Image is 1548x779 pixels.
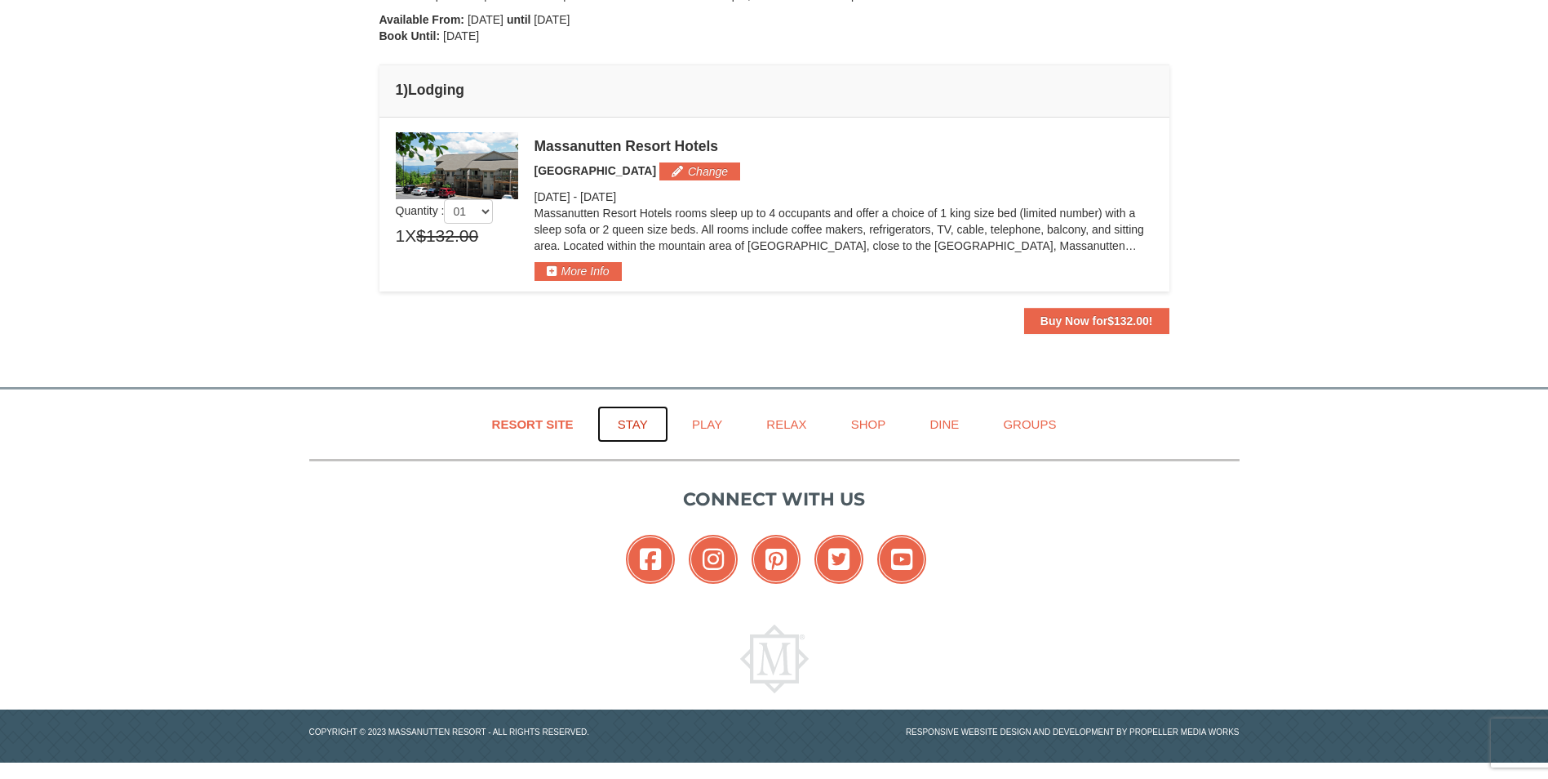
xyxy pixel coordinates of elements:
[580,190,616,203] span: [DATE]
[534,190,570,203] span: [DATE]
[534,205,1153,254] p: Massanutten Resort Hotels rooms sleep up to 4 occupants and offer a choice of 1 king size bed (li...
[309,486,1240,513] p: Connect with us
[746,406,827,443] a: Relax
[443,29,479,42] span: [DATE]
[534,138,1153,154] div: Massanutten Resort Hotels
[379,29,441,42] strong: Book Until:
[297,726,774,738] p: Copyright © 2023 Massanutten Resort - All Rights Reserved.
[659,162,740,180] button: Change
[1107,314,1149,327] span: $132.00
[573,190,577,203] span: -
[982,406,1076,443] a: Groups
[403,82,408,98] span: )
[416,224,478,248] span: $132.00
[396,224,406,248] span: 1
[1024,308,1169,334] button: Buy Now for$132.00!
[396,82,1153,98] h4: 1 Lodging
[534,13,570,26] span: [DATE]
[468,13,503,26] span: [DATE]
[534,262,622,280] button: More Info
[1040,314,1153,327] strong: Buy Now for !
[507,13,531,26] strong: until
[597,406,668,443] a: Stay
[534,164,657,177] span: [GEOGRAPHIC_DATA]
[405,224,416,248] span: X
[396,204,494,217] span: Quantity :
[909,406,979,443] a: Dine
[396,132,518,199] img: 19219026-1-e3b4ac8e.jpg
[472,406,594,443] a: Resort Site
[379,13,465,26] strong: Available From:
[906,728,1240,737] a: Responsive website design and development by Propeller Media Works
[672,406,743,443] a: Play
[831,406,907,443] a: Shop
[740,625,809,693] img: Massanutten Resort Logo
